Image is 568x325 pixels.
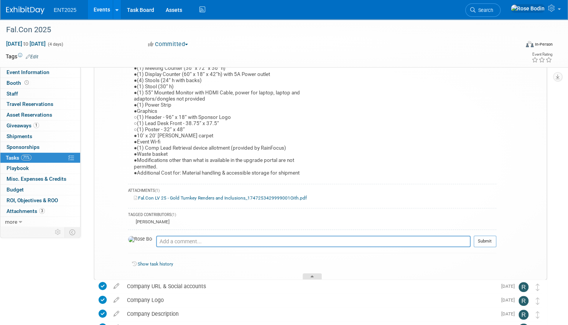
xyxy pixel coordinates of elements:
span: Travel Reservations [7,101,53,107]
span: to [22,41,30,47]
div: TAGGED CONTRIBUTORS [128,212,496,219]
img: Randy McDonald [519,296,528,306]
td: Personalize Event Tab Strip [51,227,65,237]
i: Move task [536,284,540,291]
a: Misc. Expenses & Credits [0,174,80,184]
span: Asset Reservations [7,112,52,118]
a: Event Information [0,67,80,78]
div: Company Description [123,307,497,320]
td: Tags [6,53,38,60]
div: Event Format [471,40,553,51]
span: [DATE] [DATE] [6,40,46,47]
td: Toggle Event Tabs [65,227,81,237]
span: 71% [21,155,31,160]
img: Randy McDonald [519,310,528,320]
i: Move task [536,297,540,305]
a: ROI, Objectives & ROO [0,195,80,206]
a: Budget [0,185,80,195]
div: ●(1) Locking Lead Desk (47” x 24” x 42”h) (1) 5A power outlet ●(1) Meeting Counter (36” x 72” x 3... [128,57,496,180]
a: Travel Reservations [0,99,80,109]
span: Playbook [7,165,29,171]
a: Edit [26,54,38,59]
span: Booth [7,80,30,86]
div: [PERSON_NAME] [134,219,170,224]
img: Rose Bodin [128,236,152,243]
span: more [5,219,17,225]
span: ROI, Objectives & ROO [7,197,58,203]
span: Misc. Expenses & Credits [7,176,66,182]
a: edit [110,283,123,290]
a: Giveaways1 [0,120,80,131]
span: ENT2025 [54,7,76,13]
span: Attachments [7,208,45,214]
a: Attachments3 [0,206,80,216]
div: ATTACHMENTS [128,188,496,195]
a: Staff [0,89,80,99]
span: (4 days) [47,42,63,47]
span: Shipments [7,133,32,139]
img: ExhibitDay [6,7,44,14]
a: Show task history [138,261,173,267]
img: Rose Bodin [510,4,545,13]
button: Committed [145,40,191,48]
span: (1) [155,188,160,193]
img: Format-Inperson.png [526,41,533,47]
span: Giveaways [7,122,39,129]
span: [DATE] [501,297,519,303]
span: Sponsorships [7,144,40,150]
a: more [0,217,80,227]
span: [DATE] [501,284,519,289]
a: Playbook [0,163,80,173]
a: Sponsorships [0,142,80,152]
span: 3 [39,208,45,214]
span: (1) [171,213,176,217]
a: Search [465,3,500,17]
a: Shipments [0,131,80,142]
div: In-Person [535,41,553,47]
div: Company URL & Social accounts [123,280,497,293]
span: Staff [7,91,18,97]
a: edit [110,310,123,317]
div: Fal.Con 2025 [3,23,506,37]
div: Event Rating [532,53,552,56]
span: Booth not reserved yet [23,80,30,86]
a: Tasks71% [0,153,80,163]
span: Search [476,7,493,13]
img: Randy McDonald [519,282,528,292]
button: Submit [474,236,496,247]
span: Tasks [6,155,31,161]
span: Budget [7,186,24,193]
a: Fal.Con LV 25 - Gold Turnkey Renders and Inclusions_1747253429999001Oith.pdf [134,195,307,201]
div: Company Logo [123,294,497,307]
span: [DATE] [501,311,519,317]
i: Move task [536,311,540,318]
a: Booth [0,78,80,88]
a: edit [110,297,123,304]
a: Asset Reservations [0,110,80,120]
span: Event Information [7,69,49,75]
span: 1 [33,122,39,128]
